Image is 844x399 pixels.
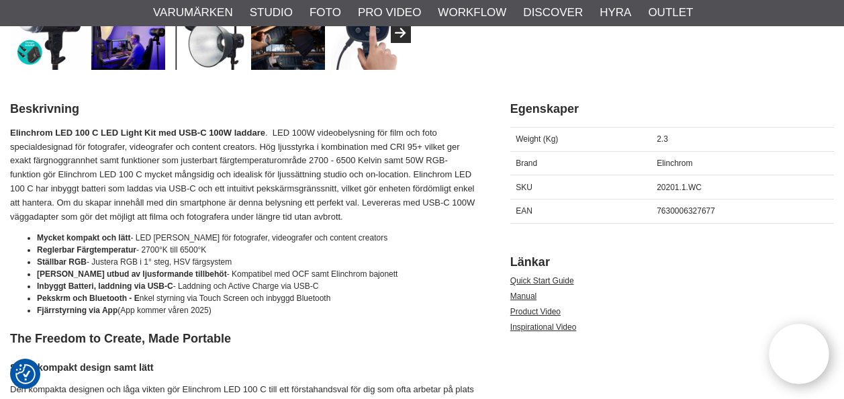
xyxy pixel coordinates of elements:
[37,256,477,268] li: - Justera RGB i 1° steg, HSV färgsystem
[37,304,477,316] li: (App kommer våren 2025)
[657,183,702,192] span: 20201.1.WC
[648,4,693,21] a: Outlet
[37,269,227,279] strong: [PERSON_NAME] utbud av ljusformande tillbehöt
[523,4,583,21] a: Discover
[600,4,631,21] a: Hyra
[10,361,477,374] h4: Superkompakt design samt lätt
[37,292,477,304] li: nkel styrning via Touch Screen och inbyggd Bluetooth
[516,134,558,144] span: Weight (Kg)
[37,306,118,315] strong: Fjärrstyrning via App
[37,233,130,242] strong: Mycket kompakt och lätt
[15,362,36,386] button: Samtyckesinställningar
[510,307,561,316] a: Product Video
[510,101,834,118] h2: Egenskaper
[37,245,136,255] strong: Reglerbar Färgtemperatur
[438,4,506,21] a: Workflow
[516,183,532,192] span: SKU
[510,322,577,332] a: Inspirational Video
[37,294,140,303] strong: Pekskrm och Bluetooth - E
[510,254,834,271] h2: Länkar
[516,206,532,216] span: EAN
[37,280,477,292] li: - Laddning och Active Charge via USB-C
[510,276,574,285] a: Quick Start Guide
[358,4,421,21] a: Pro Video
[250,4,293,21] a: Studio
[657,134,668,144] span: 2.3
[391,23,411,43] button: Next
[657,159,692,168] span: Elinchrom
[657,206,715,216] span: 7630006327677
[10,101,477,118] h2: Beskrivning
[37,268,477,280] li: - Kompatibel med OCF samt Elinchrom bajonett
[37,281,173,291] strong: Inbyggt Batteri, laddning via USB-C
[516,159,537,168] span: Brand
[10,330,477,347] h2: The Freedom to Create, Made Portable
[153,4,233,21] a: Varumärken
[310,4,341,21] a: Foto
[510,292,536,301] a: Manual
[10,128,265,138] strong: Elinchrom LED 100 C LED Light Kit med USB-C 100W laddare
[37,257,87,267] strong: Ställbar RGB
[15,364,36,384] img: Revisit consent button
[37,244,477,256] li: - 2700°K till 6500°K
[10,126,477,224] p: . LED 100W videobelysning för film och foto specialdesignad för fotografer, videografer och conte...
[37,232,477,244] li: - LED [PERSON_NAME] för fotografer, videografer och content creators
